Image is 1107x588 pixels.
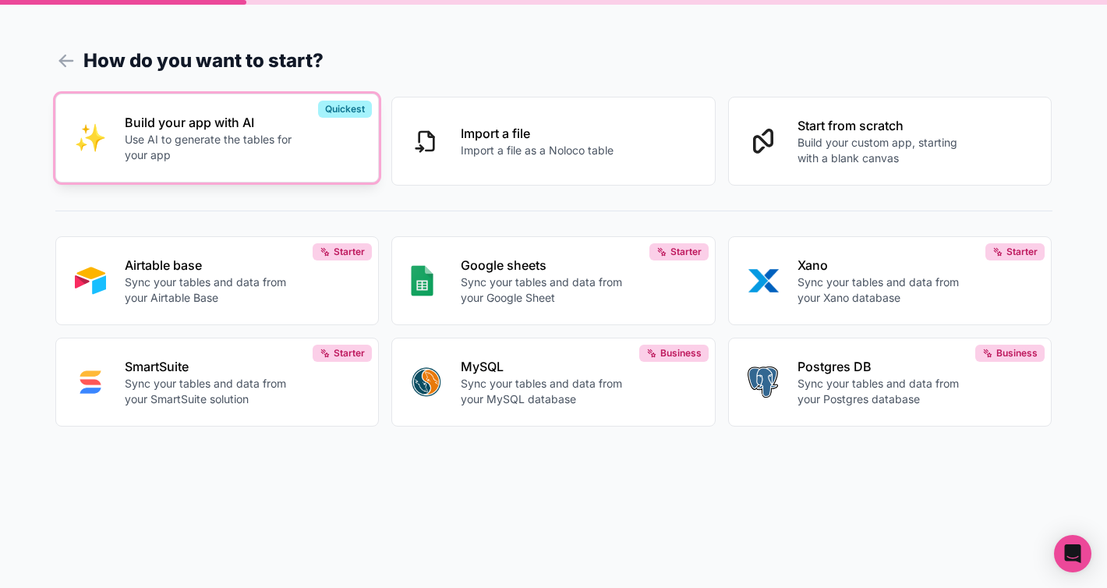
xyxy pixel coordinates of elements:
img: INTERNAL_WITH_AI [75,122,106,154]
p: Sync your tables and data from your MySQL database [461,376,634,407]
span: Starter [334,347,365,360]
button: Import a fileImport a file as a Noloco table [391,97,716,186]
img: POSTGRES [748,367,778,398]
span: Starter [334,246,365,258]
p: Airtable base [125,256,298,275]
span: Starter [1006,246,1038,258]
p: SmartSuite [125,357,298,376]
button: XANOXanoSync your tables and data from your Xano databaseStarter [728,236,1052,325]
span: Business [996,347,1038,360]
p: Use AI to generate the tables for your app [125,132,298,163]
img: AIRTABLE [75,265,106,296]
button: INTERNAL_WITH_AIBuild your app with AIUse AI to generate the tables for your appQuickest [55,94,380,182]
p: Google sheets [461,256,634,275]
div: Open Intercom Messenger [1054,535,1091,572]
button: Start from scratchBuild your custom app, starting with a blank canvas [728,97,1052,186]
p: Postgres DB [798,357,971,376]
button: SMART_SUITESmartSuiteSync your tables and data from your SmartSuite solutionStarter [55,338,380,427]
p: Build your app with AI [125,113,298,132]
button: POSTGRESPostgres DBSync your tables and data from your Postgres databaseBusiness [728,338,1052,427]
img: SMART_SUITE [75,367,106,398]
img: GOOGLE_SHEETS [411,265,433,296]
p: Sync your tables and data from your SmartSuite solution [125,376,298,407]
img: MYSQL [411,367,442,398]
p: Build your custom app, starting with a blank canvas [798,135,971,166]
img: XANO [748,265,779,296]
p: Sync your tables and data from your Google Sheet [461,275,634,306]
span: Starter [670,246,702,258]
p: Import a file [461,124,614,143]
button: AIRTABLEAirtable baseSync your tables and data from your Airtable BaseStarter [55,236,380,325]
p: Sync your tables and data from your Airtable Base [125,275,298,306]
p: Import a file as a Noloco table [461,143,614,158]
p: Sync your tables and data from your Xano database [798,275,971,306]
p: Start from scratch [798,116,971,135]
h1: How do you want to start? [55,47,1052,75]
p: MySQL [461,357,634,376]
p: Sync your tables and data from your Postgres database [798,376,971,407]
span: Business [660,347,702,360]
div: Quickest [318,101,372,118]
button: MYSQLMySQLSync your tables and data from your MySQL databaseBusiness [391,338,716,427]
p: Xano [798,256,971,275]
button: GOOGLE_SHEETSGoogle sheetsSync your tables and data from your Google SheetStarter [391,236,716,325]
